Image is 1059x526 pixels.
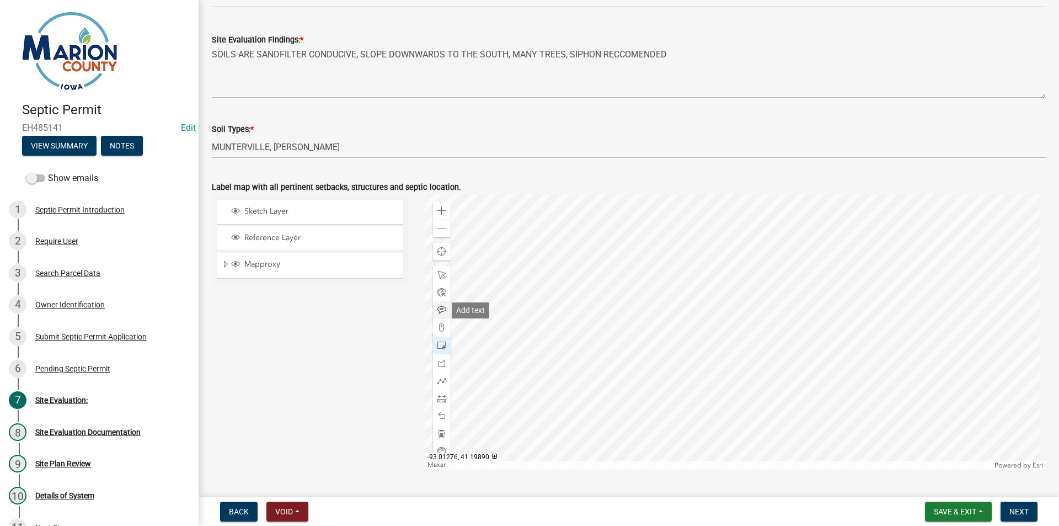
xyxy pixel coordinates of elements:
div: Zoom out [433,220,451,237]
div: Find my location [433,243,451,261]
wm-modal-confirm: Notes [101,142,143,151]
li: Mapproxy [217,253,403,278]
div: Mapproxy [229,259,399,270]
li: Reference Layer [217,226,403,251]
li: Sketch Layer [217,200,403,225]
span: Back [229,507,249,516]
div: Site Evaluation: [35,396,88,404]
div: 1 [9,201,26,219]
span: Expand [221,259,229,271]
img: Marion County, Iowa [22,12,117,91]
div: 7 [9,391,26,409]
div: Powered by [992,461,1046,470]
span: Sketch Layer [242,206,399,216]
wm-modal-confirm: Edit Application Number [181,123,196,133]
button: Next [1001,502,1037,522]
div: 5 [9,328,26,346]
div: 3 [9,264,26,282]
button: Void [266,502,308,522]
div: Search Parcel Data [35,269,100,277]
div: Site Evaluation Documentation [35,428,141,436]
label: Label map with all pertinent setbacks, structures and septic location. [212,184,461,192]
span: Mapproxy [242,259,399,269]
ul: Layer List [216,197,404,281]
label: Soil Types: [212,126,254,134]
span: EH485141 [22,123,176,133]
span: Void [275,507,293,516]
button: View Summary [22,136,97,156]
div: 10 [9,487,26,504]
div: Maxar [425,461,992,470]
div: 2 [9,232,26,250]
div: Sketch Layer [229,206,399,217]
div: Pending Septic Permit [35,365,110,373]
div: Add text [452,302,489,318]
label: Site Evaluation Findings: [212,36,303,44]
button: Save & Exit [925,502,992,522]
wm-modal-confirm: Summary [22,142,97,151]
h4: Septic Permit [22,102,190,118]
div: Require User [35,237,78,245]
div: Zoom in [433,202,451,220]
div: 9 [9,455,26,472]
div: Details of System [35,492,94,500]
div: Reference Layer [229,233,399,244]
label: Show emails [26,172,98,185]
span: Save & Exit [934,507,976,516]
a: Esri [1033,461,1043,469]
div: Septic Permit Introduction [35,206,125,214]
button: Back [220,502,258,522]
div: 4 [9,296,26,314]
span: Reference Layer [242,233,399,243]
div: 8 [9,423,26,441]
div: Submit Septic Permit Application [35,333,147,341]
button: Notes [101,136,143,156]
a: Edit [181,123,196,133]
div: Site Plan Review [35,460,91,467]
div: Owner Identification [35,301,105,309]
span: Next [1009,507,1029,516]
div: 6 [9,360,26,378]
